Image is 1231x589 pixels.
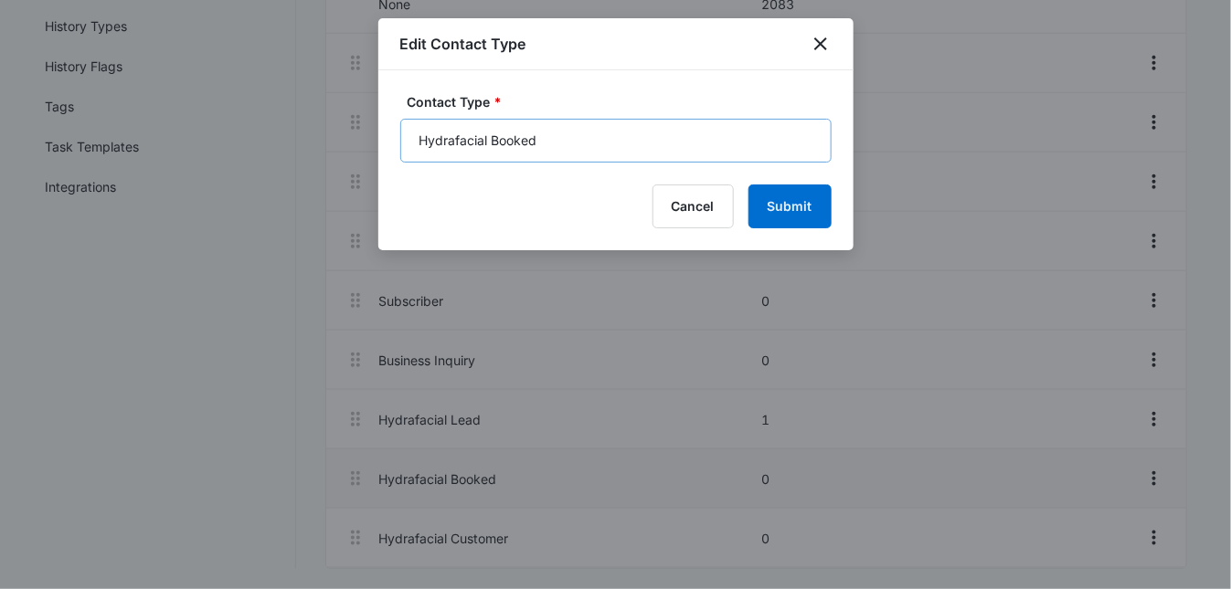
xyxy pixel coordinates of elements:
[400,119,832,163] input: Contact Type
[400,33,526,55] h1: Edit Contact Type
[408,92,839,111] label: Contact Type
[748,184,832,228] button: Submit
[653,184,734,228] button: Cancel
[810,33,832,55] button: close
